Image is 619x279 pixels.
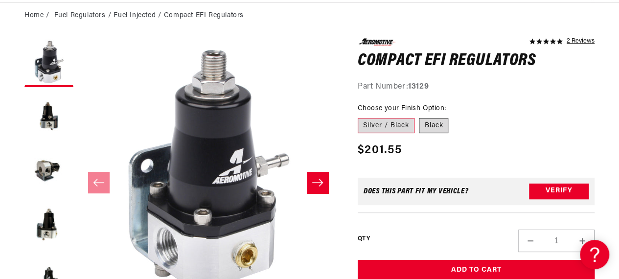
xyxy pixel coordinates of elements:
strong: 13129 [408,83,429,91]
button: Load image 2 in gallery view [24,92,73,141]
div: Part Number: [358,81,595,93]
a: Home [24,10,44,21]
label: Silver / Black [358,118,414,134]
button: Slide left [88,172,110,193]
span: $201.55 [358,141,402,159]
h1: Compact EFI Regulators [358,53,595,69]
button: Verify [529,184,589,199]
nav: breadcrumbs [24,10,595,21]
button: Slide right [307,172,328,193]
button: Load image 4 in gallery view [24,200,73,249]
li: Fuel Regulators [54,10,114,21]
button: Load image 3 in gallery view [24,146,73,195]
a: 2 reviews [567,38,595,45]
legend: Choose your Finish Option: [358,103,447,114]
label: QTY [358,235,370,243]
div: Does This part fit My vehicle? [364,187,469,195]
li: Compact EFI Regulators [164,10,244,21]
li: Fuel Injected [114,10,163,21]
button: Load image 1 in gallery view [24,38,73,87]
label: Black [419,118,448,134]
